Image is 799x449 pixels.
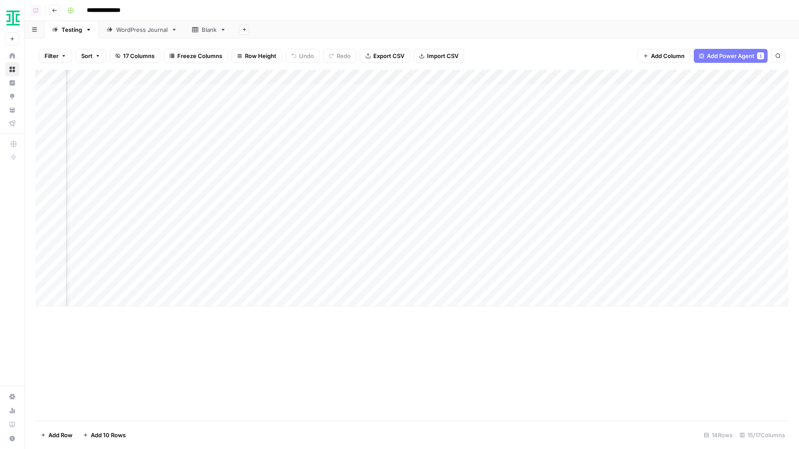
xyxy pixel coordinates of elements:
[286,49,320,63] button: Undo
[299,51,314,60] span: Undo
[757,52,764,59] div: 1
[48,431,72,439] span: Add Row
[116,25,168,34] div: WordPress Journal
[91,431,126,439] span: Add 10 Rows
[78,428,131,442] button: Add 10 Rows
[35,428,78,442] button: Add Row
[5,117,19,130] a: Flightpath
[759,52,762,59] span: 1
[5,390,19,404] a: Settings
[62,25,82,34] div: Testing
[694,49,768,63] button: Add Power Agent1
[231,49,282,63] button: Row Height
[427,51,458,60] span: Import CSV
[45,21,99,38] a: Testing
[413,49,464,63] button: Import CSV
[637,49,690,63] button: Add Column
[177,51,222,60] span: Freeze Columns
[5,7,19,29] button: Workspace: Ironclad
[5,76,19,90] a: Insights
[81,51,93,60] span: Sort
[164,49,228,63] button: Freeze Columns
[5,404,19,418] a: Usage
[45,51,59,60] span: Filter
[5,10,21,26] img: Ironclad Logo
[39,49,72,63] button: Filter
[99,21,185,38] a: WordPress Journal
[5,49,19,63] a: Home
[337,51,351,60] span: Redo
[5,89,19,103] a: Opportunities
[323,49,356,63] button: Redo
[736,428,789,442] div: 15/17 Columns
[123,51,155,60] span: 17 Columns
[707,51,754,60] span: Add Power Agent
[651,51,685,60] span: Add Column
[373,51,404,60] span: Export CSV
[5,62,19,76] a: Browse
[245,51,276,60] span: Row Height
[700,428,736,442] div: 14 Rows
[110,49,160,63] button: 17 Columns
[5,432,19,446] button: Help + Support
[76,49,106,63] button: Sort
[5,418,19,432] a: Learning Hub
[5,103,19,117] a: Your Data
[202,25,217,34] div: Blank
[185,21,234,38] a: Blank
[360,49,410,63] button: Export CSV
